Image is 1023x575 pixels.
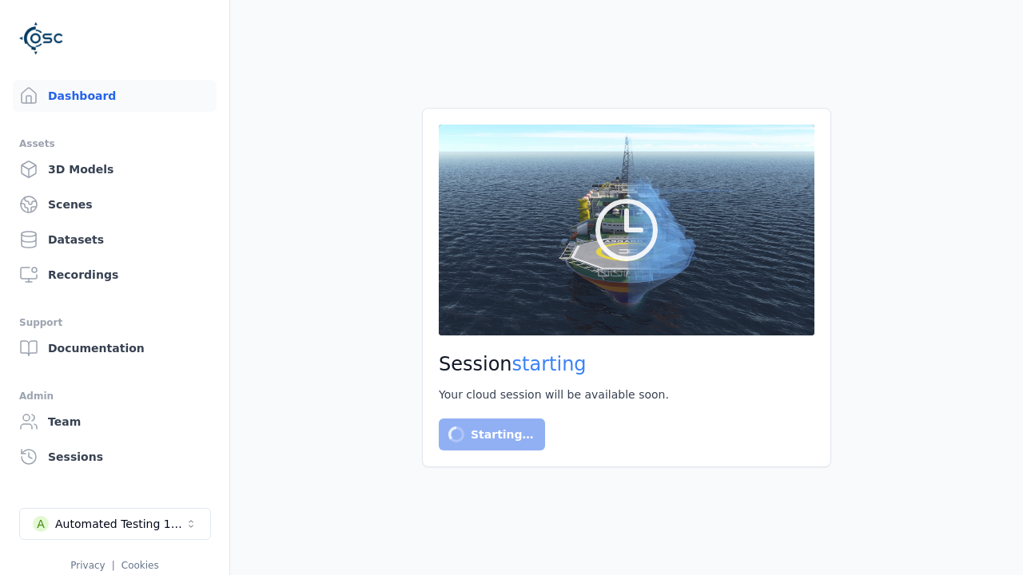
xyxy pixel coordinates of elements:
[439,418,545,450] button: Starting…
[33,516,49,532] div: A
[13,188,217,220] a: Scenes
[121,560,159,571] a: Cookies
[19,387,210,406] div: Admin
[13,259,217,291] a: Recordings
[13,441,217,473] a: Sessions
[55,516,185,532] div: Automated Testing 1 - Playwright
[439,351,814,377] h2: Session
[13,406,217,438] a: Team
[19,508,211,540] button: Select a workspace
[112,560,115,571] span: |
[13,224,217,256] a: Datasets
[19,313,210,332] div: Support
[439,387,814,402] div: Your cloud session will be available soon.
[70,560,105,571] a: Privacy
[13,80,217,112] a: Dashboard
[19,16,64,61] img: Logo
[13,153,217,185] a: 3D Models
[13,332,217,364] a: Documentation
[512,353,587,375] span: starting
[19,134,210,153] div: Assets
